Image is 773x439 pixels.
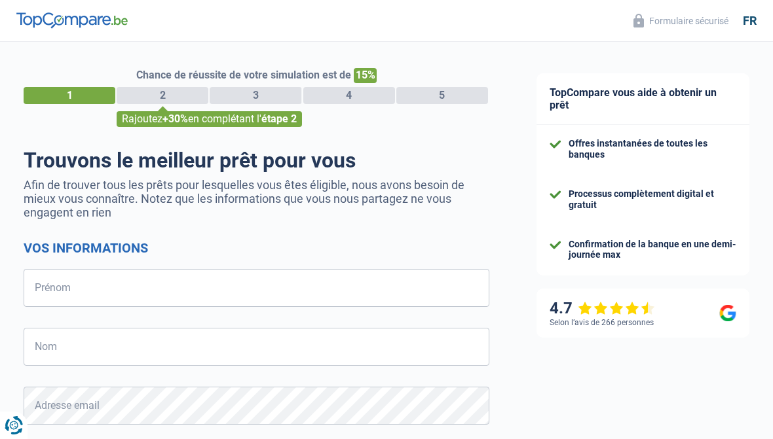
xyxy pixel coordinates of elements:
h1: Trouvons le meilleur prêt pour vous [24,148,489,173]
div: 1 [24,87,115,104]
div: Selon l’avis de 266 personnes [550,318,654,327]
div: Offres instantanées de toutes les banques [569,138,736,160]
button: Formulaire sécurisé [626,10,736,31]
h2: Vos informations [24,240,489,256]
div: 3 [210,87,301,104]
div: Rajoutez en complétant l' [117,111,302,127]
div: 2 [117,87,208,104]
img: TopCompare Logo [16,12,128,28]
div: fr [743,14,757,28]
div: Processus complètement digital et gratuit [569,188,736,211]
span: +30% [162,113,188,125]
div: Confirmation de la banque en une demi-journée max [569,239,736,261]
span: Chance de réussite de votre simulation est de [136,69,351,81]
div: 4 [303,87,395,104]
div: 4.7 [550,299,655,318]
div: TopCompare vous aide à obtenir un prêt [537,73,749,125]
span: 15% [354,68,377,83]
p: Afin de trouver tous les prêts pour lesquelles vous êtes éligible, nous avons besoin de mieux vou... [24,178,489,219]
div: 5 [396,87,488,104]
span: étape 2 [261,113,297,125]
